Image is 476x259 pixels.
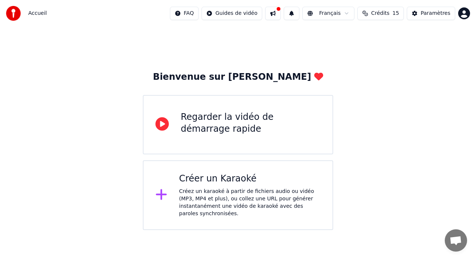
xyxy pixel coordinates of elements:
div: Créez un karaoké à partir de fichiers audio ou vidéo (MP3, MP4 et plus), ou collez une URL pour g... [179,188,321,217]
button: Crédits15 [357,7,404,20]
span: Crédits [371,10,389,17]
nav: breadcrumb [28,10,47,17]
img: youka [6,6,21,21]
div: Regarder la vidéo de démarrage rapide [181,111,321,135]
button: FAQ [170,7,199,20]
div: Créer un Karaoké [179,173,321,185]
span: Accueil [28,10,47,17]
button: Paramètres [407,7,455,20]
div: Ouvrir le chat [445,229,467,252]
div: Paramètres [421,10,450,17]
div: Bienvenue sur [PERSON_NAME] [153,71,323,83]
span: 15 [392,10,399,17]
button: Guides de vidéo [202,7,262,20]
